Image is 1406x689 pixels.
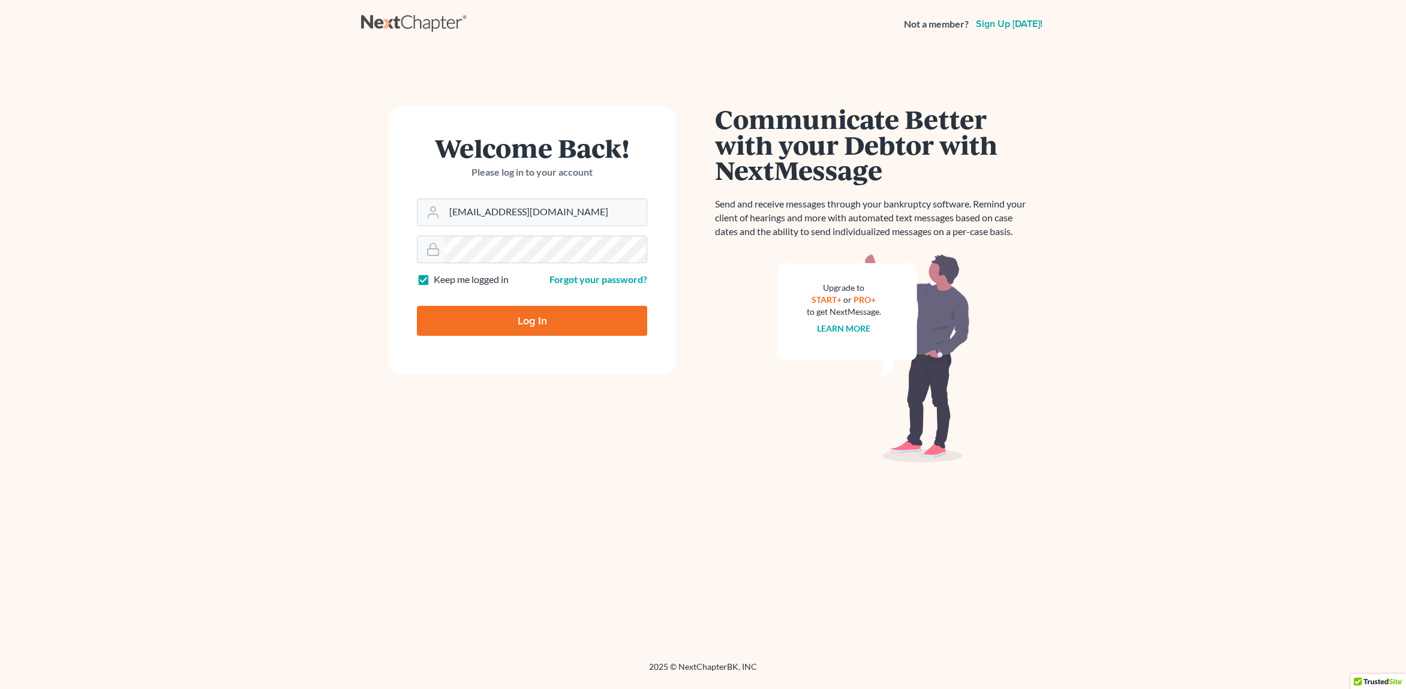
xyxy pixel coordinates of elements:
p: Send and receive messages through your bankruptcy software. Remind your client of hearings and mo... [715,197,1033,239]
p: Please log in to your account [417,166,647,179]
label: Keep me logged in [434,273,509,287]
a: Learn more [818,323,871,333]
img: nextmessage_bg-59042aed3d76b12b5cd301f8e5b87938c9018125f34e5fa2b7a6b67550977c72.svg [778,253,970,463]
h1: Welcome Back! [417,135,647,161]
input: Log In [417,306,647,336]
span: or [844,294,852,305]
a: START+ [812,294,842,305]
div: to get NextMessage. [807,306,881,318]
h1: Communicate Better with your Debtor with NextMessage [715,106,1033,183]
a: Sign up [DATE]! [974,19,1045,29]
div: 2025 © NextChapterBK, INC [361,661,1045,682]
a: PRO+ [854,294,876,305]
strong: Not a member? [904,17,969,31]
a: Forgot your password? [549,273,647,285]
div: Upgrade to [807,282,881,294]
input: Email Address [444,199,647,225]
